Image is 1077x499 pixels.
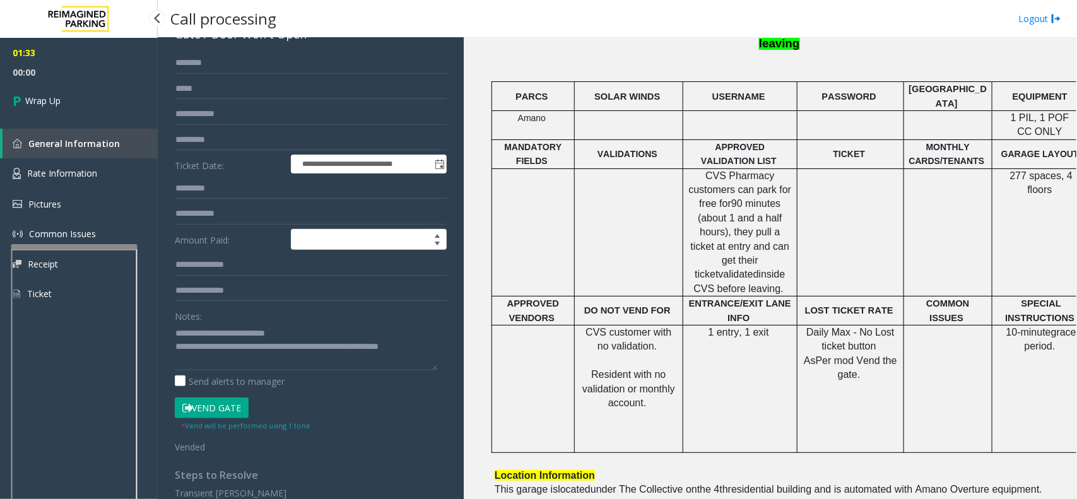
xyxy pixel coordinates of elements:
[909,142,985,166] span: MONTHLY CARDS/TENANTS
[3,129,158,158] a: General Information
[515,91,548,102] span: PARCS
[1011,112,1069,123] span: 1 PIL, 1 POF
[805,305,893,315] span: LOST TICKET RATE
[172,229,288,250] label: Amount Paid:
[175,441,205,453] span: Vended
[28,198,61,210] span: Pictures
[689,170,794,209] span: CVS Pharmacy customers can park for free for
[172,155,288,173] label: Ticket Date:
[804,355,816,366] span: As
[698,198,785,237] span: 90 minutes (about 1 and a half hours)
[25,94,61,107] span: Wrap Up
[495,484,558,495] span: This garage is
[13,200,22,208] img: 'icon'
[712,91,765,102] span: USERNAME
[558,484,591,495] span: located
[501,470,595,481] span: ocation Information
[597,149,657,159] span: VALIDATIONS
[164,3,283,34] h3: Call processing
[926,298,972,322] span: COMMON ISSUES
[691,226,792,279] span: , they pull a ticket at entry and can get their ticket
[181,421,310,430] small: Vend will be performed using 1 tone
[495,470,501,481] span: L
[175,397,249,419] button: Vend Gate
[175,375,285,388] label: Send alerts to manager
[1006,327,1051,338] span: 10-minute
[29,228,96,240] span: Common Issues
[709,327,769,338] span: 1 entry, 1 exit
[909,84,987,108] span: [GEOGRAPHIC_DATA]
[816,355,900,380] span: Per mod Vend the gate.
[1018,12,1061,25] a: Logout
[584,305,671,315] span: DO NOT VEND FOR
[1018,126,1062,137] span: CC ONLY
[822,91,876,102] span: PASSWORD
[591,484,697,495] span: under The Collective on
[1013,91,1068,102] span: EQUIPMENT
[719,269,759,279] span: validated
[594,91,660,102] span: SOLAR WINDS
[428,240,446,250] span: Decrease value
[28,138,120,150] span: General Information
[13,139,22,148] img: 'icon'
[13,229,23,239] img: 'icon'
[27,167,97,179] span: Rate Information
[689,298,794,322] span: ENTRANCE/EXIT LANE INFO
[728,484,1042,495] span: residential building and is automated with Amano Overture equipment.
[833,149,866,159] span: TICKET
[518,113,546,123] span: Amano
[432,155,446,173] span: Toggle popup
[701,142,777,166] span: APPROVED VALIDATION LIST
[582,369,678,408] span: Resident with no validation or monthly account.
[1005,298,1074,322] span: SPECIAL INSTRUCTIONS
[175,469,447,481] h4: Steps to Resolve
[13,168,21,179] img: 'icon'
[507,298,562,322] span: APPROVED VENDORS
[500,20,1065,50] span: Please allow the police officers that will be coming in early in the morning without charging the...
[504,142,564,166] span: MANDATORY FIELDS
[697,484,728,495] span: the 4th
[175,305,202,323] label: Notes:
[428,230,446,240] span: Increase value
[1051,12,1061,25] img: logout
